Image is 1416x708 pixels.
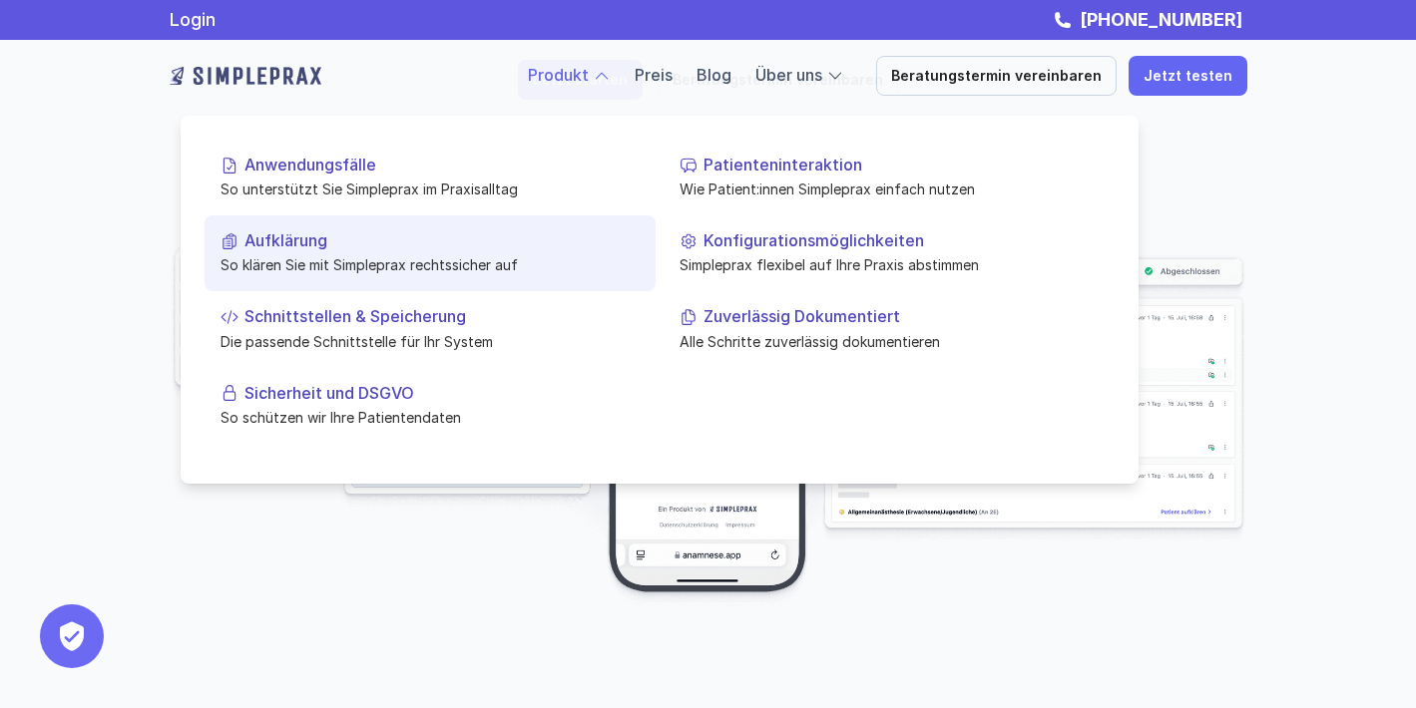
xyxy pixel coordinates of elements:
p: So schützen wir Ihre Patientendaten [221,406,640,427]
p: Patienteninteraktion [704,156,1099,175]
a: Schnittstellen & SpeicherungDie passende Schnittstelle für Ihr System [205,291,656,367]
a: KonfigurationsmöglichkeitenSimpleprax flexibel auf Ihre Praxis abstimmen [664,215,1115,291]
p: So unterstützt Sie Simpleprax im Praxisalltag [221,178,640,199]
a: Blog [697,65,731,85]
p: Jetzt testen [1144,68,1232,85]
a: Preis [635,65,673,85]
a: PatienteninteraktionWie Patient:innen Simpleprax einfach nutzen [664,140,1115,215]
img: Beispielscreenshots aus der Simpleprax Anwendung [170,179,1247,608]
a: Über uns [755,65,822,85]
p: Alle Schritte zuverlässig dokumentieren [680,330,1099,351]
a: Sicherheit und DSGVOSo schützen wir Ihre Patientendaten [205,367,656,443]
p: Schnittstellen & Speicherung [244,307,640,326]
strong: [PHONE_NUMBER] [1080,9,1242,30]
p: Wie Patient:innen Simpleprax einfach nutzen [680,178,1099,199]
a: AufklärungSo klären Sie mit Simpleprax rechtssicher auf [205,215,656,291]
p: Aufklärung [244,231,640,250]
p: Simpleprax flexibel auf Ihre Praxis abstimmen [680,254,1099,275]
p: Die passende Schnittstelle für Ihr System [221,330,640,351]
a: Zuverlässig DokumentiertAlle Schritte zuverlässig dokumentieren [664,291,1115,367]
p: So klären Sie mit Simpleprax rechtssicher auf [221,254,640,275]
a: Produkt [528,65,589,85]
p: Anwendungsfälle [244,156,640,175]
p: Konfigurationsmöglichkeiten [704,231,1099,250]
a: Beratungstermin vereinbaren [876,56,1117,96]
p: Sicherheit und DSGVO [244,383,640,402]
a: AnwendungsfälleSo unterstützt Sie Simpleprax im Praxisalltag [205,140,656,215]
a: [PHONE_NUMBER] [1075,9,1247,30]
p: Beratungstermin vereinbaren [891,68,1102,85]
p: Zuverlässig Dokumentiert [704,307,1099,326]
a: Jetzt testen [1129,56,1247,96]
a: Login [170,9,216,30]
